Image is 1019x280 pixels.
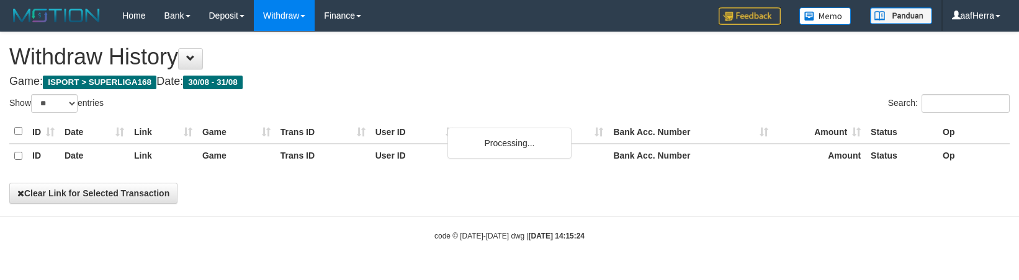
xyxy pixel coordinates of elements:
th: User ID [370,144,459,168]
small: code © [DATE]-[DATE] dwg | [434,232,585,240]
th: Amount [773,144,866,168]
span: 30/08 - 31/08 [183,76,243,89]
strong: [DATE] 14:15:24 [529,232,585,240]
span: ISPORT > SUPERLIGA168 [43,76,156,89]
th: Date [60,144,129,168]
th: ID [27,120,60,144]
img: MOTION_logo.png [9,6,104,25]
th: Link [129,120,197,144]
th: Game [197,120,276,144]
th: Bank Acc. Name [459,120,609,144]
th: Bank Acc. Number [608,144,773,168]
img: Feedback.jpg [719,7,781,25]
th: Bank Acc. Number [608,120,773,144]
h1: Withdraw History [9,45,1010,69]
div: Processing... [447,128,572,159]
th: Game [197,144,276,168]
th: Status [866,144,938,168]
th: Trans ID [276,120,370,144]
th: User ID [370,120,459,144]
label: Show entries [9,94,104,113]
th: Trans ID [276,144,370,168]
th: Op [938,120,1010,144]
th: Op [938,144,1010,168]
button: Clear Link for Selected Transaction [9,183,177,204]
h4: Game: Date: [9,76,1010,88]
input: Search: [922,94,1010,113]
th: Amount [773,120,866,144]
img: Button%20Memo.svg [799,7,851,25]
label: Search: [888,94,1010,113]
select: Showentries [31,94,78,113]
th: Link [129,144,197,168]
img: panduan.png [870,7,932,24]
th: Date [60,120,129,144]
th: Status [866,120,938,144]
th: ID [27,144,60,168]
